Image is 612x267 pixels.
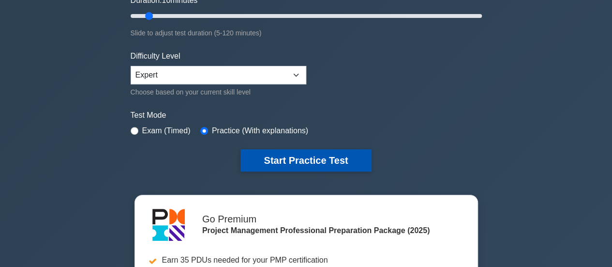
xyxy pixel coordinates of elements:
[131,86,306,98] div: Choose based on your current skill level
[131,50,180,62] label: Difficulty Level
[212,125,308,137] label: Practice (With explanations)
[142,125,191,137] label: Exam (Timed)
[131,27,482,39] div: Slide to adjust test duration (5-120 minutes)
[131,110,482,121] label: Test Mode
[240,149,371,172] button: Start Practice Test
